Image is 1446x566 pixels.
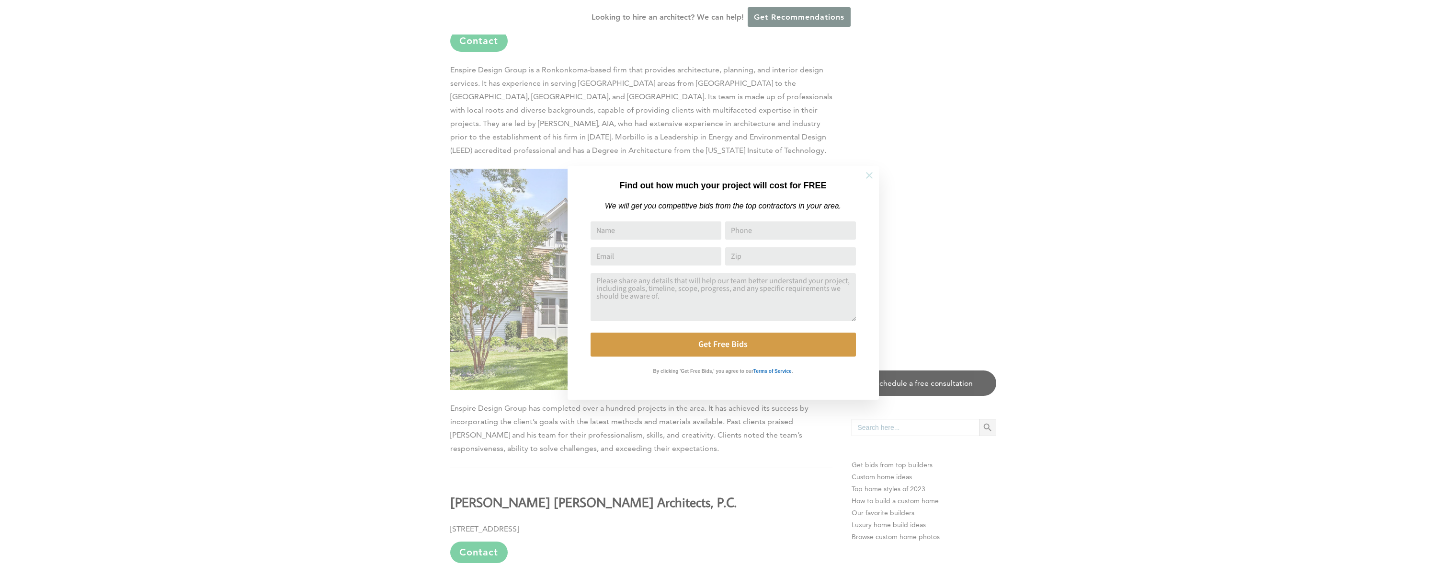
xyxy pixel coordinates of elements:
[591,247,721,266] input: Email Address
[753,366,792,374] a: Terms of Service
[605,202,841,210] em: We will get you competitive bids from the top contractors in your area.
[591,273,856,321] textarea: Comment or Message
[725,221,856,240] input: Phone
[853,159,886,192] button: Close
[653,369,753,374] strong: By clicking 'Get Free Bids,' you agree to our
[753,369,792,374] strong: Terms of Service
[591,333,856,357] button: Get Free Bids
[725,247,856,266] input: Zip
[792,369,793,374] strong: .
[591,221,721,240] input: Name
[619,181,826,190] strong: Find out how much your project will cost for FREE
